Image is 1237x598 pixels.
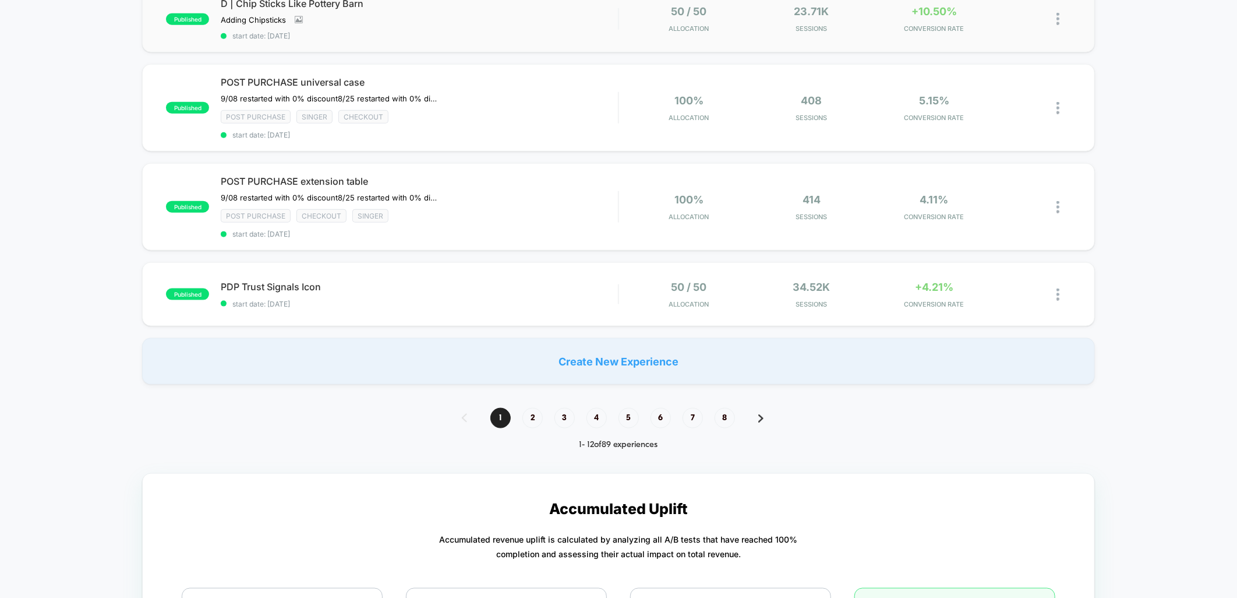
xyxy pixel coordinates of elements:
span: 6 [651,408,671,428]
span: 8 [715,408,735,428]
span: 5 [618,408,639,428]
span: Allocation [669,114,709,122]
span: 4 [586,408,607,428]
span: published [166,13,209,25]
span: 23.71k [794,5,829,17]
img: pagination forward [758,414,764,423]
span: 100% [674,194,704,206]
span: POST PURCHASE extension table [221,175,618,187]
span: 1 [490,408,511,428]
span: published [166,289,209,300]
span: start date: [DATE] [221,131,618,139]
span: Sessions [753,114,870,122]
span: POST PURCHASE universal case [221,76,618,88]
span: 9/08 restarted with 0% discount8/25 restarted with 0% discount due to Laborday promo10% off 6% CR... [221,94,437,103]
span: Sessions [753,213,870,221]
span: checkout [338,110,388,124]
span: 408 [801,94,822,107]
span: 34.52k [793,281,830,293]
span: 414 [803,194,821,206]
span: 7 [683,408,703,428]
span: 50 / 50 [671,281,707,293]
span: Sessions [753,24,870,33]
span: Singer [352,209,388,223]
span: CONVERSION RATE [876,114,993,122]
span: Sessions [753,300,870,308]
span: published [166,102,209,114]
span: Post Purchase [221,110,291,124]
span: start date: [DATE] [221,300,618,308]
div: 1 - 12 of 89 experiences [450,440,787,450]
span: start date: [DATE] [221,230,618,238]
span: Allocation [669,213,709,221]
span: CONVERSION RATE [876,213,993,221]
span: 9/08 restarted with 0% discount﻿8/25 restarted with 0% discount due to Laborday promo [221,193,437,202]
span: +10.50% [911,5,957,17]
span: Post Purchase [221,209,291,223]
span: 2 [522,408,543,428]
img: close [1056,201,1059,213]
span: PDP Trust Signals Icon [221,281,618,293]
span: +4.21% [915,281,953,293]
span: 100% [674,94,704,107]
img: close [1056,13,1059,25]
div: Create New Experience [142,338,1094,385]
span: Singer [296,110,333,124]
span: published [166,201,209,213]
span: checkout [296,209,347,223]
span: 3 [554,408,575,428]
p: Accumulated revenue uplift is calculated by analyzing all A/B tests that have reached 100% comple... [440,532,798,561]
img: close [1056,289,1059,301]
p: Accumulated Uplift [549,500,688,518]
span: Allocation [669,24,709,33]
span: CONVERSION RATE [876,300,993,308]
span: 50 / 50 [671,5,707,17]
img: close [1056,102,1059,114]
span: start date: [DATE] [221,31,618,40]
span: 4.11% [920,194,949,206]
span: Adding Chipsticks [221,15,286,24]
span: Allocation [669,300,709,308]
span: 5.15% [919,94,949,107]
span: CONVERSION RATE [876,24,993,33]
